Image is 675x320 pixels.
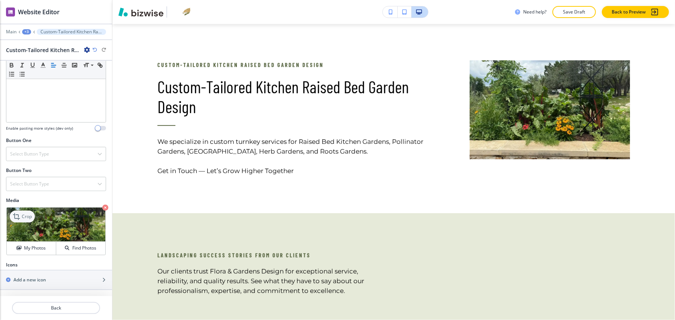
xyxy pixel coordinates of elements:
[552,6,596,18] button: Save Draft
[56,242,105,255] button: Find Photos
[6,197,106,204] h2: Media
[40,29,102,34] p: Custom-Tailored Kitchen Raised Bed Garden Design
[72,245,96,251] h4: Find Photos
[6,46,81,54] h2: Custom-Tailored Kitchen Raised Bed Garden Design
[7,242,56,255] button: My Photos
[22,29,31,34] button: +3
[157,266,390,296] h6: Our clients trust Flora & Gardens Design for exceptional service, reliability, and quality result...
[6,137,31,144] h2: Button One
[13,305,99,311] p: Back
[170,7,190,16] img: Your Logo
[18,7,60,16] h2: Website Editor
[10,181,49,187] h4: Select Button Type
[562,9,586,15] p: Save Draft
[6,167,31,174] h2: Button Two
[13,277,46,283] h2: Add a new icon
[470,60,630,159] img: ae9965ccf4db784f820ca88a1aa24663.webp
[6,7,15,16] img: editor icon
[6,207,106,256] div: CropMy PhotosFind Photos
[118,7,163,16] img: Bizwise Logo
[6,29,16,34] button: Main
[157,251,390,260] p: Landscaping Success Stories from Our Clients
[602,6,669,18] button: Back to Preview
[6,126,73,131] h4: Enable pasting more styles (dev only)
[24,245,46,251] h4: My Photos
[157,60,443,69] p: Custom-Tailored Kitchen Raised Bed Garden Design
[22,213,32,220] p: Crop
[523,9,546,15] h3: Need help?
[157,77,443,117] p: Custom-Tailored Kitchen Raised Bed Garden Design
[12,302,100,314] button: Back
[157,137,443,156] p: We specialize in custom turnkey services for Raised Bed Kitchen Gardens, Pollinator Gardens, [GEO...
[612,9,646,15] p: Back to Preview
[10,211,35,223] div: Crop
[37,29,106,35] button: Custom-Tailored Kitchen Raised Bed Garden Design
[10,151,49,157] h4: Select Button Type
[157,166,443,176] p: Get in Touch — Let’s Grow Higher Together
[6,262,18,268] h2: Icons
